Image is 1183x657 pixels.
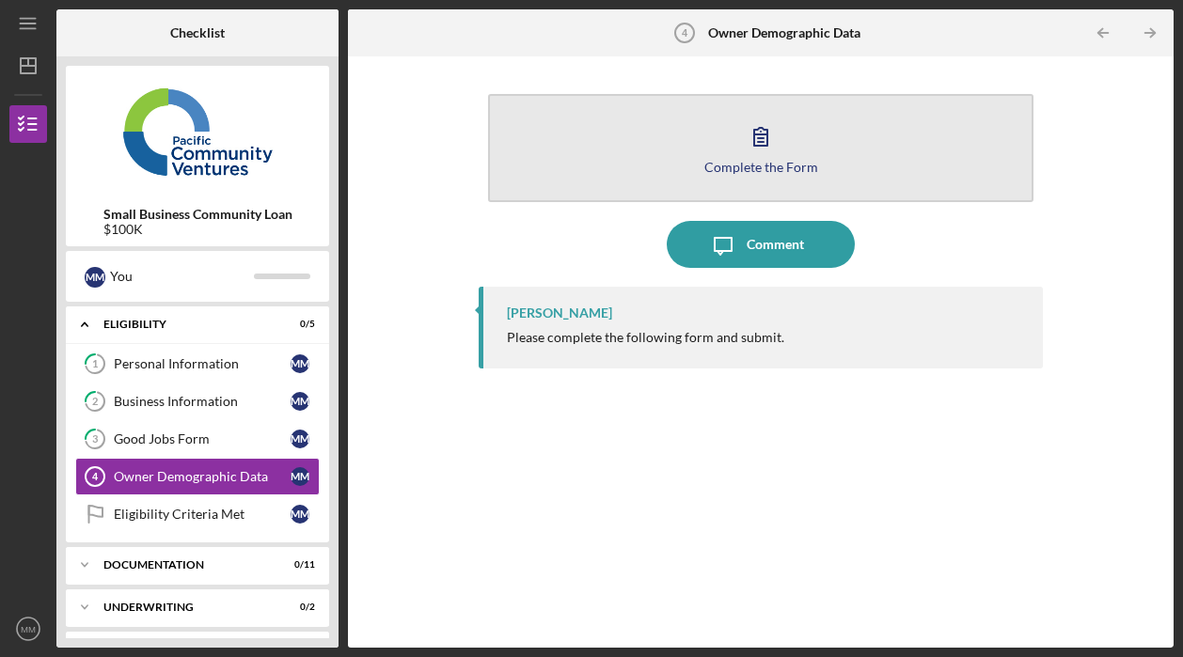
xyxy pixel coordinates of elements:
div: Eligibility Criteria Met [114,507,291,522]
div: M M [291,392,309,411]
div: M M [85,267,105,288]
div: 0 / 2 [281,602,315,613]
button: Complete the Form [488,94,1034,202]
div: Please complete the following form and submit. [507,330,784,345]
div: 0 / 11 [281,559,315,571]
div: M M [291,505,309,524]
div: Eligibility [103,319,268,330]
a: 2Business InformationMM [75,383,320,420]
a: 1Personal InformationMM [75,345,320,383]
div: Documentation [103,559,268,571]
b: Owner Demographic Data [708,25,860,40]
div: Business Information [114,394,291,409]
tspan: 4 [682,27,688,39]
tspan: 1 [92,358,98,370]
div: You [110,260,254,292]
a: 4Owner Demographic DataMM [75,458,320,495]
img: Product logo [66,75,329,188]
div: Underwriting [103,602,268,613]
tspan: 4 [92,471,99,482]
div: M M [291,354,309,373]
div: Comment [747,221,804,268]
a: Eligibility Criteria MetMM [75,495,320,533]
b: Small Business Community Loan [103,207,292,222]
a: 3Good Jobs FormMM [75,420,320,458]
div: M M [291,430,309,448]
text: MM [21,624,36,634]
tspan: 2 [92,396,98,408]
div: 0 / 5 [281,319,315,330]
div: Complete the Form [704,160,818,174]
div: Good Jobs Form [114,431,291,446]
div: Personal Information [114,356,291,371]
button: MM [9,610,47,648]
div: Owner Demographic Data [114,469,291,484]
div: [PERSON_NAME] [507,305,612,321]
div: M M [291,467,309,486]
div: $100K [103,222,292,237]
b: Checklist [170,25,225,40]
button: Comment [667,221,855,268]
tspan: 3 [92,433,98,446]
